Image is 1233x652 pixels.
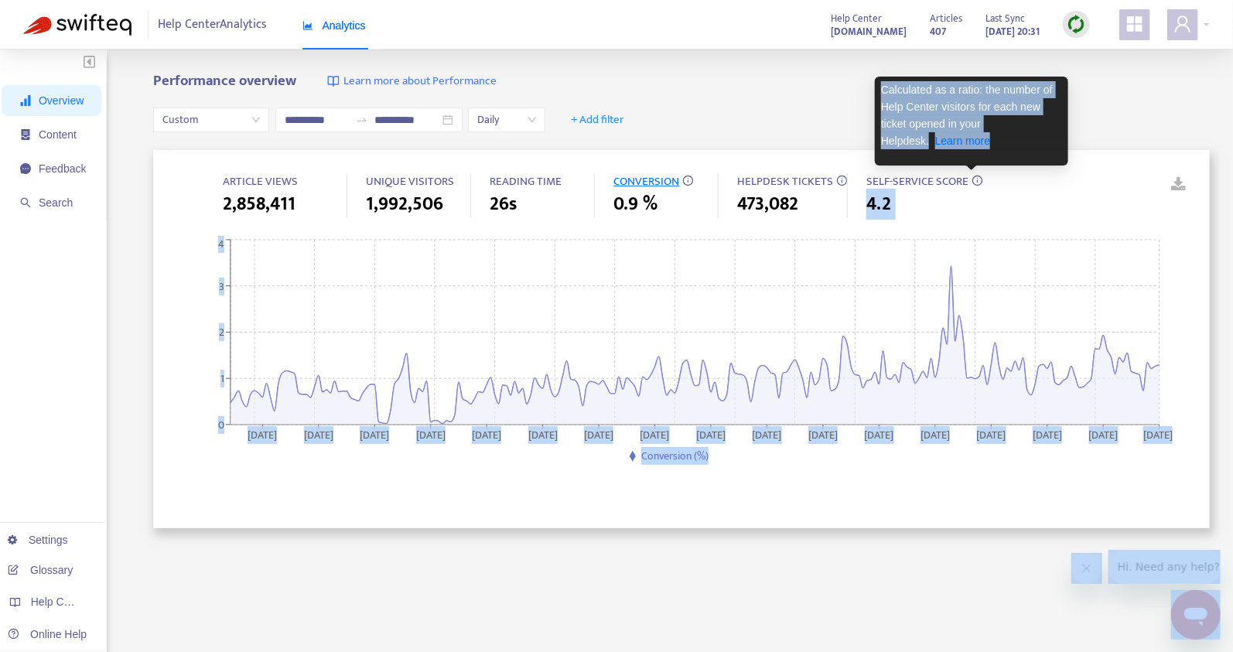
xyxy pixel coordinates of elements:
[223,190,295,218] span: 2,858,411
[8,628,87,640] a: Online Help
[356,114,368,126] span: swap-right
[866,172,968,191] span: SELF-SERVICE SCORE
[831,10,882,27] span: Help Center
[473,425,502,443] tspan: [DATE]
[930,23,946,40] strong: 407
[8,534,68,546] a: Settings
[737,172,833,191] span: HELPDESK TICKETS
[20,197,31,208] span: search
[640,425,670,443] tspan: [DATE]
[220,370,224,387] tspan: 1
[477,108,536,131] span: Daily
[641,447,709,465] span: Conversion (%)
[327,75,340,87] img: image-link
[831,22,907,40] a: [DOMAIN_NAME]
[866,190,891,218] span: 4.2
[737,190,798,218] span: 473,082
[416,425,446,443] tspan: [DATE]
[1144,425,1173,443] tspan: [DATE]
[930,10,962,27] span: Articles
[219,323,224,341] tspan: 2
[343,73,497,90] span: Learn more about Performance
[304,425,333,443] tspan: [DATE]
[753,425,782,443] tspan: [DATE]
[1067,15,1086,34] img: sync.dc5367851b00ba804db3.png
[528,425,558,443] tspan: [DATE]
[39,94,84,107] span: Overview
[218,415,224,433] tspan: 0
[31,596,94,608] span: Help Centers
[865,425,894,443] tspan: [DATE]
[977,425,1006,443] tspan: [DATE]
[559,108,636,132] button: + Add filter
[218,235,224,253] tspan: 4
[39,196,73,209] span: Search
[571,111,624,129] span: + Add filter
[613,172,679,191] span: CONVERSION
[223,172,298,191] span: ARTICLE VIEWS
[697,425,726,443] tspan: [DATE]
[23,14,131,36] img: Swifteq
[490,172,562,191] span: READING TIME
[490,190,517,218] span: 26s
[1108,550,1221,584] iframe: Message from company
[20,95,31,106] span: signal
[1171,590,1221,640] iframe: Button to launch messaging window
[8,564,73,576] a: Glossary
[1173,15,1192,33] span: user
[935,135,991,147] a: Learn more
[1071,553,1102,584] iframe: Close message
[302,19,366,32] span: Analytics
[153,69,296,93] b: Performance overview
[1125,15,1144,33] span: appstore
[360,425,390,443] tspan: [DATE]
[881,81,1062,149] p: Calculated as a ratio: the number of Help Center visitors for each new ticket opened in your Help...
[1089,425,1119,443] tspan: [DATE]
[613,190,657,218] span: 0.9 %
[327,73,497,90] a: Learn more about Performance
[159,10,268,39] span: Help Center Analytics
[20,129,31,140] span: container
[219,277,224,295] tspan: 3
[985,10,1025,27] span: Last Sync
[39,162,86,175] span: Feedback
[366,172,454,191] span: UNIQUE VISITORS
[248,425,278,443] tspan: [DATE]
[985,23,1040,40] strong: [DATE] 20:31
[20,163,31,174] span: message
[921,425,951,443] tspan: [DATE]
[1033,425,1063,443] tspan: [DATE]
[809,425,839,443] tspan: [DATE]
[366,190,443,218] span: 1,992,506
[39,128,77,141] span: Content
[585,425,614,443] tspan: [DATE]
[356,114,368,126] span: to
[831,23,907,40] strong: [DOMAIN_NAME]
[302,20,313,31] span: area-chart
[162,108,260,131] span: Custom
